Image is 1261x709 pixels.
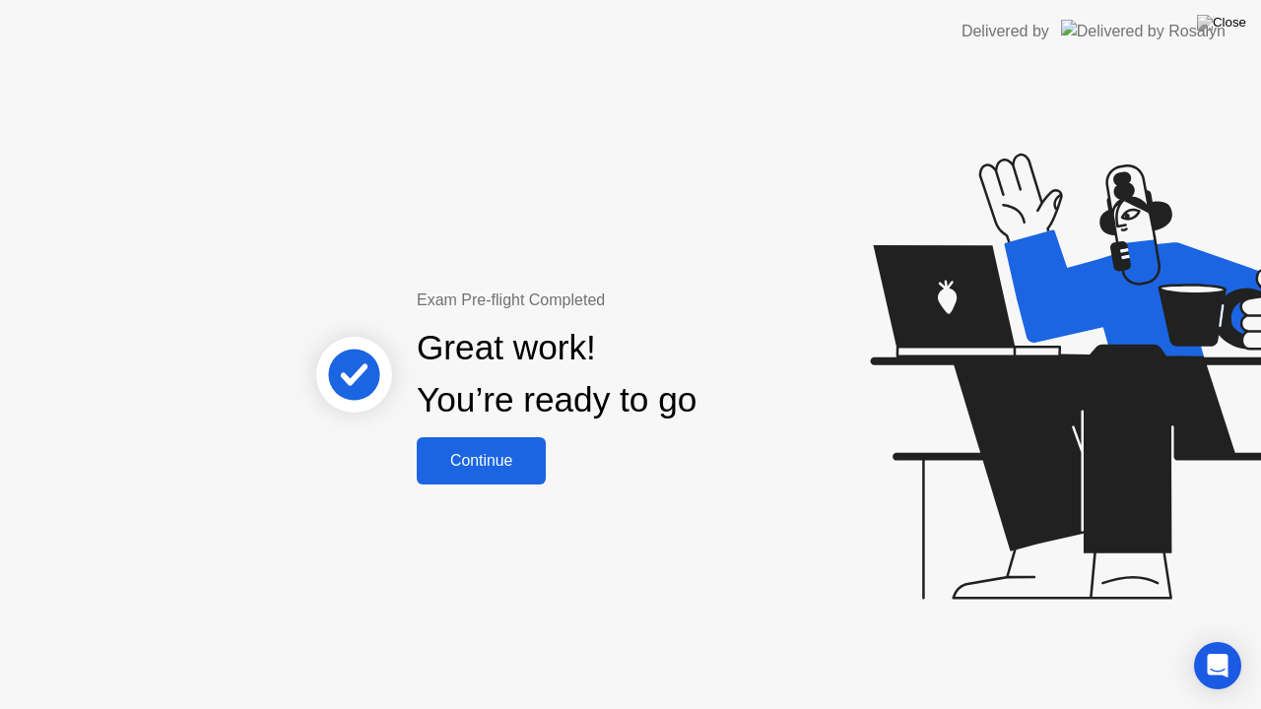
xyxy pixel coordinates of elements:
div: Exam Pre-flight Completed [417,289,824,312]
div: Continue [423,452,540,470]
img: Close [1197,15,1246,31]
div: Great work! You’re ready to go [417,322,697,426]
div: Open Intercom Messenger [1194,642,1241,689]
button: Continue [417,437,546,484]
div: Delivered by [962,20,1049,43]
img: Delivered by Rosalyn [1061,20,1226,42]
